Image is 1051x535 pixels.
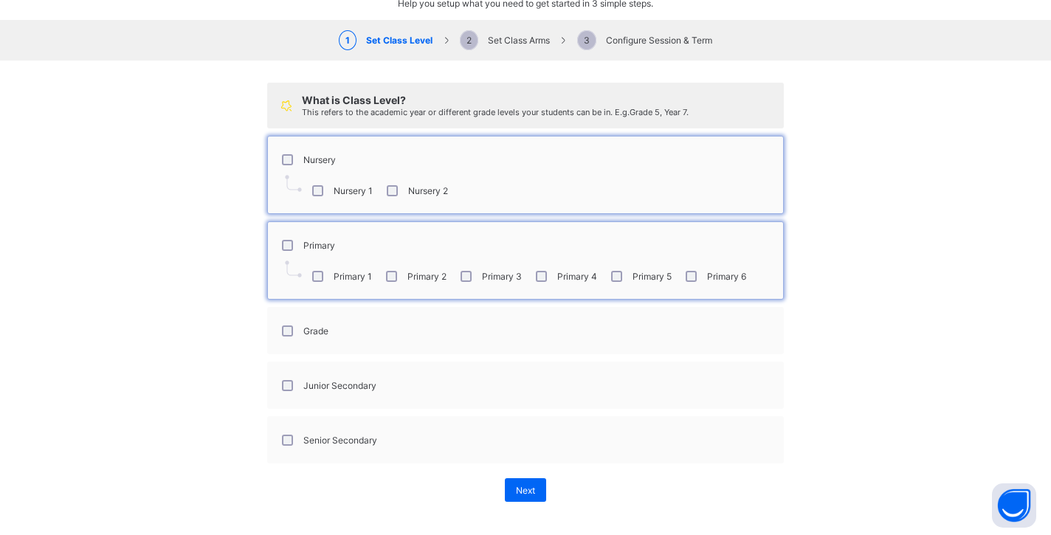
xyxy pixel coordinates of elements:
label: Primary 6 [707,271,746,282]
label: Nursery 2 [408,185,448,196]
label: Primary 2 [407,271,447,282]
img: pointer.7d5efa4dba55a2dde3e22c45d215a0de.svg [285,175,302,192]
span: Set Class Arms [460,35,550,46]
span: 3 [577,30,596,50]
label: Primary 4 [557,271,597,282]
label: Junior Secondary [303,380,376,391]
label: Primary 1 [334,271,372,282]
button: Open asap [992,483,1036,528]
label: Grade [303,325,328,336]
img: pointer.7d5efa4dba55a2dde3e22c45d215a0de.svg [285,260,302,277]
span: 2 [460,30,478,50]
span: Configure Session & Term [577,35,712,46]
label: Primary [303,240,335,251]
span: 1 [339,30,356,50]
span: What is Class Level? [302,94,406,106]
span: Set Class Level [339,35,433,46]
label: Senior Secondary [303,435,377,446]
span: Next [516,485,535,496]
label: Nursery [303,154,336,165]
label: Primary 5 [633,271,672,282]
label: Primary 3 [482,271,522,282]
label: Nursery 1 [334,185,373,196]
span: This refers to the academic year or different grade levels your students can be in. E.g. Grade 5,... [302,107,689,117]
